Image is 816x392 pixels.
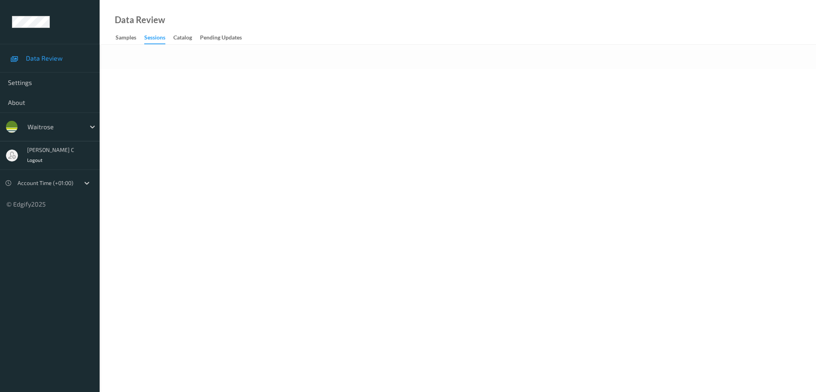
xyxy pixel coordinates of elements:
[200,32,250,43] a: Pending Updates
[116,32,144,43] a: Samples
[116,33,136,43] div: Samples
[115,16,165,24] div: Data Review
[144,32,173,44] a: Sessions
[173,32,200,43] a: Catalog
[144,33,165,44] div: Sessions
[173,33,192,43] div: Catalog
[200,33,242,43] div: Pending Updates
